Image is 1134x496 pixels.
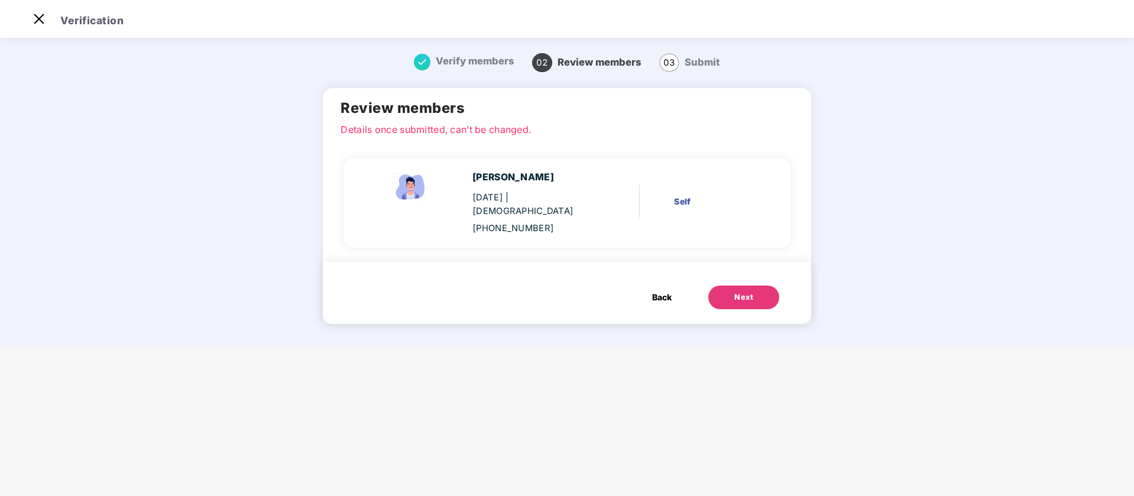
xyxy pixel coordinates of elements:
[532,53,552,72] span: 02
[387,170,435,203] img: svg+xml;base64,PHN2ZyBpZD0iRW1wbG95ZWVfbWFsZSIgeG1sbnM9Imh0dHA6Ly93d3cudzMub3JnLzIwMDAvc3ZnIiB3aW...
[708,286,779,309] button: Next
[734,291,753,303] div: Next
[341,122,793,133] p: Details once submitted, can’t be changed.
[685,56,720,68] span: Submit
[472,170,593,185] div: [PERSON_NAME]
[341,97,793,119] h2: Review members
[472,191,593,218] div: [DATE]
[674,195,754,208] div: Self
[472,222,593,235] div: [PHONE_NUMBER]
[436,55,514,67] span: Verify members
[652,291,672,304] span: Back
[640,286,683,309] button: Back
[414,54,430,70] img: svg+xml;base64,PHN2ZyB4bWxucz0iaHR0cDovL3d3dy53My5vcmcvMjAwMC9zdmciIHdpZHRoPSIxNiIgaGVpZ2h0PSIxNi...
[659,53,679,72] span: 03
[558,56,641,68] span: Review members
